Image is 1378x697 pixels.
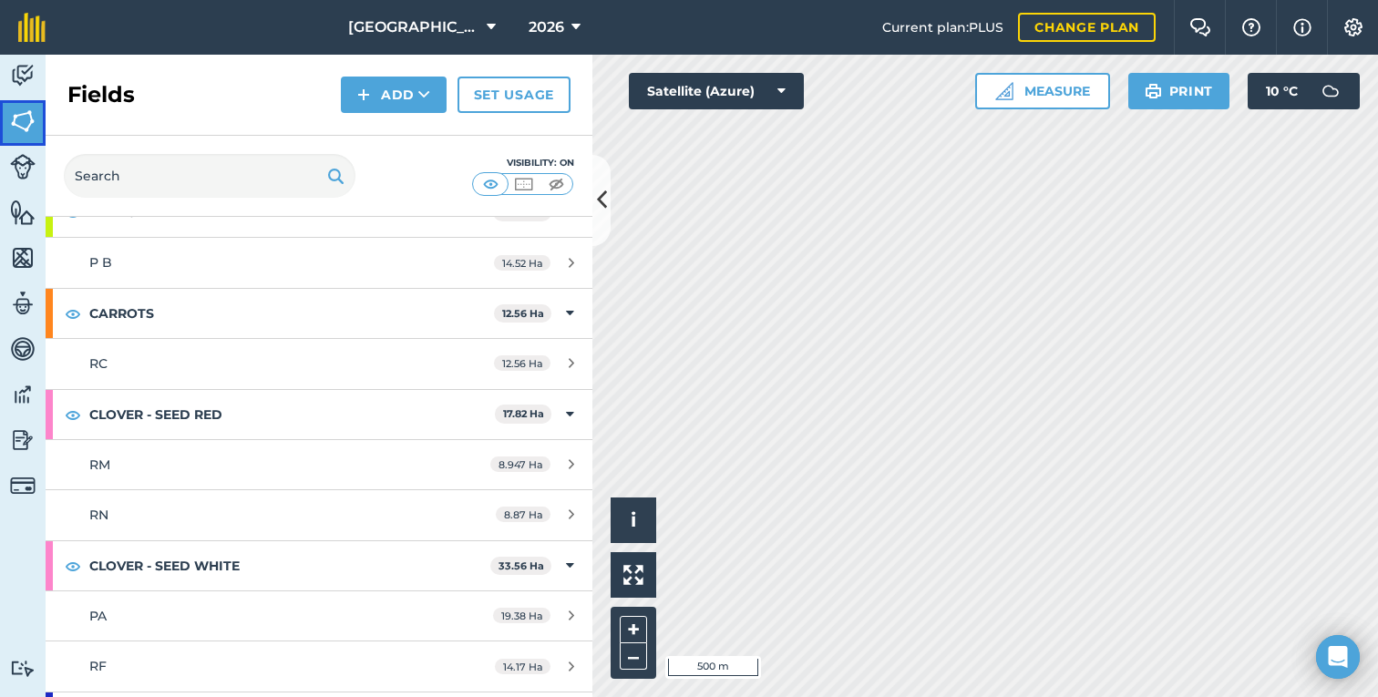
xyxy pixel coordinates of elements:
[89,541,490,590] strong: CLOVER - SEED WHITE
[89,608,107,624] span: PA
[1342,18,1364,36] img: A cog icon
[882,17,1003,37] span: Current plan : PLUS
[10,426,36,454] img: svg+xml;base64,PD94bWwgdmVyc2lvbj0iMS4wIiBlbmNvZGluZz0idXRmLTgiPz4KPCEtLSBHZW5lcmF0b3I6IEFkb2JlIE...
[46,591,592,641] a: PA19.38 Ha
[629,73,804,109] button: Satellite (Azure)
[18,13,46,42] img: fieldmargin Logo
[10,381,36,408] img: svg+xml;base64,PD94bWwgdmVyc2lvbj0iMS4wIiBlbmNvZGluZz0idXRmLTgiPz4KPCEtLSBHZW5lcmF0b3I6IEFkb2JlIE...
[65,404,81,425] img: svg+xml;base64,PHN2ZyB4bWxucz0iaHR0cDovL3d3dy53My5vcmcvMjAwMC9zdmciIHdpZHRoPSIxOCIgaGVpZ2h0PSIyNC...
[611,497,656,543] button: i
[46,440,592,489] a: RM8.947 Ha
[472,156,574,170] div: Visibility: On
[10,62,36,89] img: svg+xml;base64,PD94bWwgdmVyc2lvbj0iMS4wIiBlbmNvZGluZz0idXRmLTgiPz4KPCEtLSBHZW5lcmF0b3I6IEFkb2JlIE...
[1248,73,1360,109] button: 10 °C
[1189,18,1211,36] img: Two speech bubbles overlapping with the left bubble in the forefront
[46,490,592,539] a: RN8.87 Ha
[512,175,535,193] img: svg+xml;base64,PHN2ZyB4bWxucz0iaHR0cDovL3d3dy53My5vcmcvMjAwMC9zdmciIHdpZHRoPSI1MCIgaGVpZ2h0PSI0MC...
[10,244,36,272] img: svg+xml;base64,PHN2ZyB4bWxucz0iaHR0cDovL3d3dy53My5vcmcvMjAwMC9zdmciIHdpZHRoPSI1NiIgaGVpZ2h0PSI2MC...
[64,154,355,198] input: Search
[67,80,135,109] h2: Fields
[490,456,550,472] span: 8.947 Ha
[458,77,571,113] a: Set usage
[1018,13,1156,42] a: Change plan
[502,307,544,320] strong: 12.56 Ha
[620,616,647,643] button: +
[479,175,502,193] img: svg+xml;base64,PHN2ZyB4bWxucz0iaHR0cDovL3d3dy53My5vcmcvMjAwMC9zdmciIHdpZHRoPSI1MCIgaGVpZ2h0PSI0MC...
[529,16,564,38] span: 2026
[623,565,643,585] img: Four arrows, one pointing top left, one top right, one bottom right and the last bottom left
[46,238,592,287] a: P B14.52 Ha
[357,84,370,106] img: svg+xml;base64,PHN2ZyB4bWxucz0iaHR0cDovL3d3dy53My5vcmcvMjAwMC9zdmciIHdpZHRoPSIxNCIgaGVpZ2h0PSIyNC...
[46,390,592,439] div: CLOVER - SEED RED17.82 Ha
[341,77,447,113] button: Add
[46,339,592,388] a: RC12.56 Ha
[995,82,1013,100] img: Ruler icon
[1240,18,1262,36] img: A question mark icon
[545,175,568,193] img: svg+xml;base64,PHN2ZyB4bWxucz0iaHR0cDovL3d3dy53My5vcmcvMjAwMC9zdmciIHdpZHRoPSI1MCIgaGVpZ2h0PSI0MC...
[65,555,81,577] img: svg+xml;base64,PHN2ZyB4bWxucz0iaHR0cDovL3d3dy53My5vcmcvMjAwMC9zdmciIHdpZHRoPSIxOCIgaGVpZ2h0PSIyNC...
[631,508,636,531] span: i
[1312,73,1349,109] img: svg+xml;base64,PD94bWwgdmVyc2lvbj0iMS4wIiBlbmNvZGluZz0idXRmLTgiPz4KPCEtLSBHZW5lcmF0b3I6IEFkb2JlIE...
[494,255,550,271] span: 14.52 Ha
[1266,73,1298,109] span: 10 ° C
[10,154,36,179] img: svg+xml;base64,PD94bWwgdmVyc2lvbj0iMS4wIiBlbmNvZGluZz0idXRmLTgiPz4KPCEtLSBHZW5lcmF0b3I6IEFkb2JlIE...
[1145,80,1162,102] img: svg+xml;base64,PHN2ZyB4bWxucz0iaHR0cDovL3d3dy53My5vcmcvMjAwMC9zdmciIHdpZHRoPSIxOSIgaGVpZ2h0PSIyNC...
[494,355,550,371] span: 12.56 Ha
[327,165,344,187] img: svg+xml;base64,PHN2ZyB4bWxucz0iaHR0cDovL3d3dy53My5vcmcvMjAwMC9zdmciIHdpZHRoPSIxOSIgaGVpZ2h0PSIyNC...
[10,199,36,226] img: svg+xml;base64,PHN2ZyB4bWxucz0iaHR0cDovL3d3dy53My5vcmcvMjAwMC9zdmciIHdpZHRoPSI1NiIgaGVpZ2h0PSI2MC...
[89,658,107,674] span: RF
[89,289,494,338] strong: CARROTS
[620,643,647,670] button: –
[89,355,108,372] span: RC
[499,559,544,572] strong: 33.56 Ha
[10,108,36,135] img: svg+xml;base64,PHN2ZyB4bWxucz0iaHR0cDovL3d3dy53My5vcmcvMjAwMC9zdmciIHdpZHRoPSI1NiIgaGVpZ2h0PSI2MC...
[10,335,36,363] img: svg+xml;base64,PD94bWwgdmVyc2lvbj0iMS4wIiBlbmNvZGluZz0idXRmLTgiPz4KPCEtLSBHZW5lcmF0b3I6IEFkb2JlIE...
[46,541,592,590] div: CLOVER - SEED WHITE33.56 Ha
[46,289,592,338] div: CARROTS12.56 Ha
[496,507,550,522] span: 8.87 Ha
[89,507,108,523] span: RN
[89,456,110,473] span: RM
[1316,635,1360,679] div: Open Intercom Messenger
[501,206,544,219] strong: 14.52 Ha
[89,390,495,439] strong: CLOVER - SEED RED
[503,407,544,420] strong: 17.82 Ha
[10,473,36,498] img: svg+xml;base64,PD94bWwgdmVyc2lvbj0iMS4wIiBlbmNvZGluZz0idXRmLTgiPz4KPCEtLSBHZW5lcmF0b3I6IEFkb2JlIE...
[10,290,36,317] img: svg+xml;base64,PD94bWwgdmVyc2lvbj0iMS4wIiBlbmNvZGluZz0idXRmLTgiPz4KPCEtLSBHZW5lcmF0b3I6IEFkb2JlIE...
[10,660,36,677] img: svg+xml;base64,PD94bWwgdmVyc2lvbj0iMS4wIiBlbmNvZGluZz0idXRmLTgiPz4KPCEtLSBHZW5lcmF0b3I6IEFkb2JlIE...
[1293,16,1311,38] img: svg+xml;base64,PHN2ZyB4bWxucz0iaHR0cDovL3d3dy53My5vcmcvMjAwMC9zdmciIHdpZHRoPSIxNyIgaGVpZ2h0PSIxNy...
[975,73,1110,109] button: Measure
[65,302,81,324] img: svg+xml;base64,PHN2ZyB4bWxucz0iaHR0cDovL3d3dy53My5vcmcvMjAwMC9zdmciIHdpZHRoPSIxOCIgaGVpZ2h0PSIyNC...
[348,16,479,38] span: [GEOGRAPHIC_DATA]
[495,659,550,674] span: 14.17 Ha
[1128,73,1230,109] button: Print
[493,608,550,623] span: 19.38 Ha
[46,641,592,691] a: RF14.17 Ha
[89,254,112,271] span: P B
